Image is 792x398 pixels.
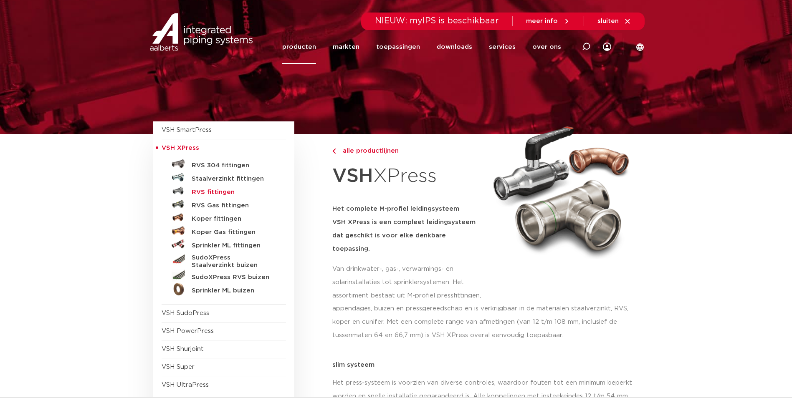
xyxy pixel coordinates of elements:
h5: Het complete M-profiel leidingsysteem VSH XPress is een compleet leidingsysteem dat geschikt is v... [332,202,483,256]
h5: Staalverzinkt fittingen [192,175,274,183]
nav: Menu [282,30,561,64]
a: Koper Gas fittingen [162,224,286,237]
span: meer info [526,18,558,24]
a: VSH Shurjoint [162,346,204,352]
h1: XPress [332,160,483,192]
a: RVS fittingen [162,184,286,197]
a: VSH Super [162,364,195,370]
h5: SudoXPress RVS buizen [192,274,274,281]
a: sluiten [597,18,631,25]
a: over ons [532,30,561,64]
a: Sprinkler ML fittingen [162,237,286,251]
span: VSH XPress [162,145,199,151]
h5: Sprinkler ML fittingen [192,242,274,249]
p: appendages, buizen en pressgereedschap en is verkrijgbaar in de materialen staalverzinkt, RVS, ko... [332,302,639,342]
span: alle productlijnen [338,148,399,154]
span: sluiten [597,18,619,24]
h5: Koper Gas fittingen [192,229,274,236]
a: SudoXPress RVS buizen [162,269,286,282]
h5: Koper fittingen [192,215,274,223]
a: SudoXPress Staalverzinkt buizen [162,251,286,269]
a: RVS 304 fittingen [162,157,286,171]
a: Koper fittingen [162,211,286,224]
div: my IPS [603,30,611,64]
a: downloads [437,30,472,64]
a: Sprinkler ML buizen [162,282,286,296]
a: alle productlijnen [332,146,483,156]
p: slim systeem [332,362,639,368]
a: VSH PowerPress [162,328,214,334]
a: services [489,30,516,64]
p: Van drinkwater-, gas-, verwarmings- en solarinstallaties tot sprinklersystemen. Het assortiment b... [332,262,483,302]
a: VSH UltraPress [162,382,209,388]
h5: Sprinkler ML buizen [192,287,274,295]
a: VSH SmartPress [162,127,212,133]
a: producten [282,30,316,64]
a: markten [333,30,359,64]
a: RVS Gas fittingen [162,197,286,211]
a: Staalverzinkt fittingen [162,171,286,184]
a: meer info [526,18,570,25]
a: VSH SudoPress [162,310,209,316]
span: NIEUW: myIPS is beschikbaar [375,17,499,25]
h5: RVS fittingen [192,189,274,196]
a: toepassingen [376,30,420,64]
strong: VSH [332,166,373,186]
h5: SudoXPress Staalverzinkt buizen [192,254,274,269]
h5: RVS 304 fittingen [192,162,274,169]
h5: RVS Gas fittingen [192,202,274,209]
img: chevron-right.svg [332,149,336,154]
